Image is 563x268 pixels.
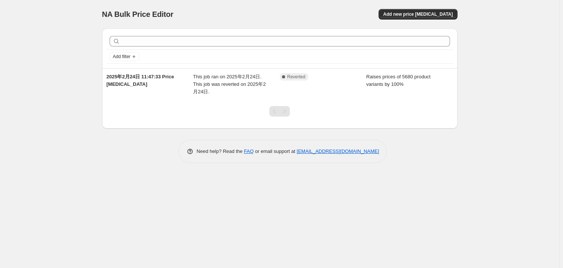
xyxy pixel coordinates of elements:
a: [EMAIL_ADDRESS][DOMAIN_NAME] [297,148,379,154]
nav: Pagination [269,106,290,117]
a: FAQ [244,148,254,154]
button: Add filter [110,52,140,61]
span: Raises prices of 5680 product variants by 100% [366,74,431,87]
span: Reverted [287,74,306,80]
span: NA Bulk Price Editor [102,10,174,18]
span: or email support at [254,148,297,154]
span: Add new price [MEDICAL_DATA] [383,11,453,17]
span: Add filter [113,54,131,60]
span: This job ran on 2025年2月24日. This job was reverted on 2025年2月24日. [193,74,266,94]
button: Add new price [MEDICAL_DATA] [379,9,457,19]
span: 2025年2月24日 11:47:33 Price [MEDICAL_DATA] [107,74,174,87]
span: Need help? Read the [197,148,244,154]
